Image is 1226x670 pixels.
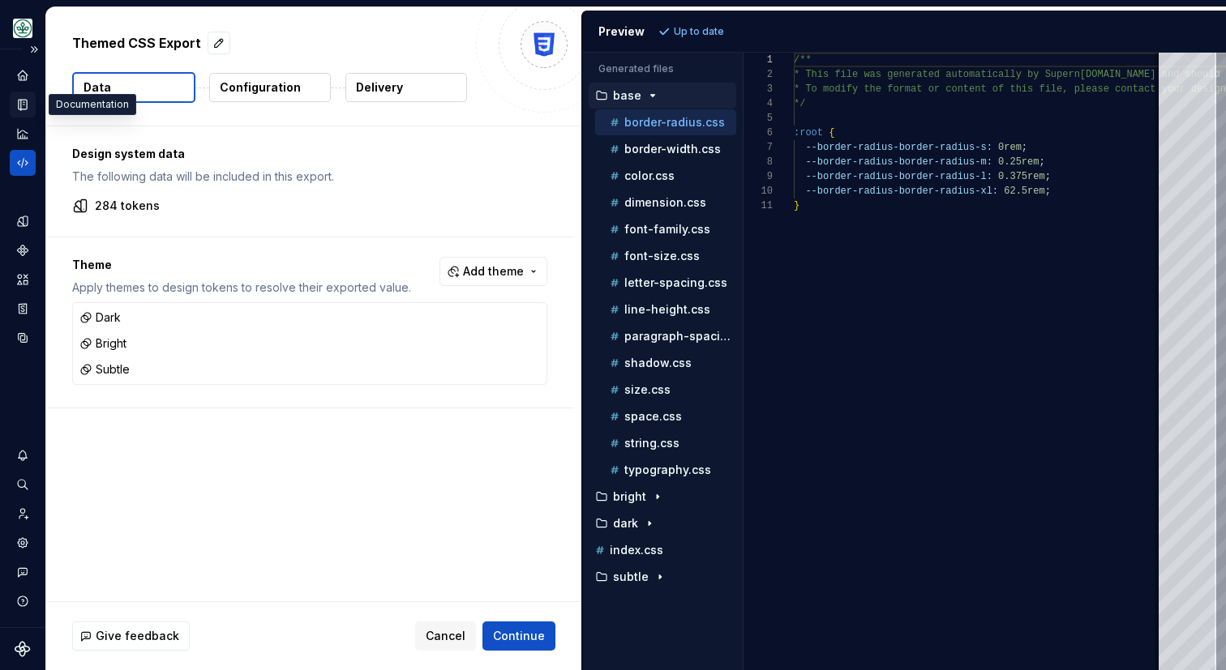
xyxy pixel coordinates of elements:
p: base [613,89,641,102]
div: Dark [79,309,121,326]
button: Data [72,72,195,103]
div: 11 [744,198,773,213]
button: base [589,87,736,105]
div: 10 [744,184,773,198]
p: paragraph-spacing.css [624,330,736,343]
button: font-size.css [595,247,736,265]
p: subtle [613,570,649,583]
a: Assets [10,267,36,292]
div: 2 [744,67,773,82]
button: string.css [595,434,736,452]
p: color.css [624,169,675,182]
p: Generated files [598,62,727,75]
button: Continue [482,621,555,651]
div: 9 [744,169,773,184]
button: shadow.css [595,354,736,372]
button: font-family.css [595,220,736,238]
span: * To modify the format or content of this file, p [794,83,1080,95]
button: Delivery [345,73,467,102]
span: Give feedback [96,628,179,644]
p: space.css [624,410,682,423]
a: Data sources [10,325,36,351]
button: Cancel [415,621,476,651]
span: * This file was generated automatically by Supern [794,69,1080,80]
span: 62.5rem [1004,186,1044,197]
div: 3 [744,82,773,96]
div: Home [10,62,36,88]
p: Configuration [220,79,301,96]
p: Delivery [356,79,403,96]
p: Data [84,79,111,96]
div: Documentation [49,94,136,115]
p: Themed CSS Export [72,33,201,53]
button: index.css [589,541,736,559]
a: Documentation [10,92,36,117]
p: dimension.css [624,196,706,209]
button: subtle [589,568,736,586]
p: font-family.css [624,223,710,236]
span: { [829,127,834,139]
p: font-size.css [624,250,700,262]
p: shadow.css [624,356,692,369]
p: dark [613,517,638,530]
button: Notifications [10,442,36,468]
p: Apply themes to design tokens to resolve their exported value. [72,280,411,296]
p: line-height.css [624,303,710,316]
p: index.css [610,544,663,557]
div: Subtle [79,361,130,378]
p: The following data will be included in this export. [72,169,547,185]
div: 8 [744,155,773,169]
span: --border-radius-border-radius-s: [805,142,992,153]
div: 5 [744,111,773,126]
a: Code automation [10,150,36,176]
p: size.css [624,383,671,396]
p: Theme [72,257,411,273]
a: Analytics [10,121,36,147]
button: line-height.css [595,301,736,318]
button: Contact support [10,559,36,585]
button: letter-spacing.css [595,274,736,292]
span: } [794,200,799,211]
span: 0.375rem [998,171,1045,182]
a: Components [10,237,36,263]
button: Configuration [209,73,331,102]
p: bright [613,490,646,503]
button: Give feedback [72,621,190,651]
div: 6 [744,126,773,140]
a: Settings [10,530,36,556]
span: 0.25rem [998,156,1039,168]
a: Invite team [10,501,36,527]
p: Design system data [72,146,547,162]
button: bright [589,488,736,506]
p: border-radius.css [624,116,725,129]
span: ; [1044,186,1050,197]
a: Storybook stories [10,296,36,322]
button: dark [589,514,736,532]
div: Design tokens [10,208,36,234]
p: border-width.css [624,143,721,156]
svg: Supernova Logo [15,641,31,657]
button: Expand sidebar [23,38,45,61]
div: 4 [744,96,773,111]
button: paragraph-spacing.css [595,327,736,345]
span: Continue [493,628,545,644]
span: --border-radius-border-radius-xl: [805,186,998,197]
p: letter-spacing.css [624,276,727,289]
button: color.css [595,167,736,185]
button: dimension.css [595,194,736,211]
button: size.css [595,381,736,399]
span: ; [1044,171,1050,182]
span: --border-radius-border-radius-m: [805,156,992,168]
span: --border-radius-border-radius-l: [805,171,992,182]
button: border-width.css [595,140,736,158]
div: 7 [744,140,773,155]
